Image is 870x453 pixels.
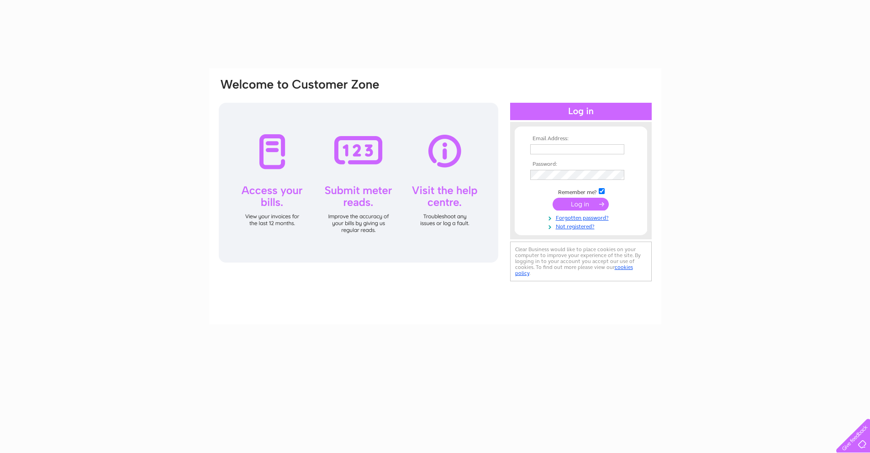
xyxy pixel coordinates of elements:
a: cookies policy [515,264,633,276]
th: Email Address: [528,136,634,142]
a: Forgotten password? [530,213,634,221]
div: Clear Business would like to place cookies on your computer to improve your experience of the sit... [510,242,652,281]
a: Not registered? [530,221,634,230]
td: Remember me? [528,187,634,196]
input: Submit [553,198,609,211]
th: Password: [528,161,634,168]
